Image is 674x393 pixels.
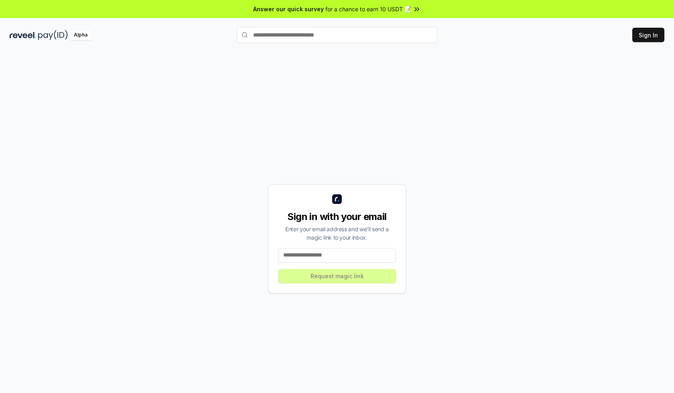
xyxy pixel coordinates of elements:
[253,5,324,13] span: Answer our quick survey
[278,210,396,223] div: Sign in with your email
[332,194,342,204] img: logo_small
[38,30,68,40] img: pay_id
[325,5,411,13] span: for a chance to earn 10 USDT 📝
[278,225,396,242] div: Enter your email address and we’ll send a magic link to your inbox.
[632,28,664,42] button: Sign In
[69,30,92,40] div: Alpha
[10,30,37,40] img: reveel_dark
